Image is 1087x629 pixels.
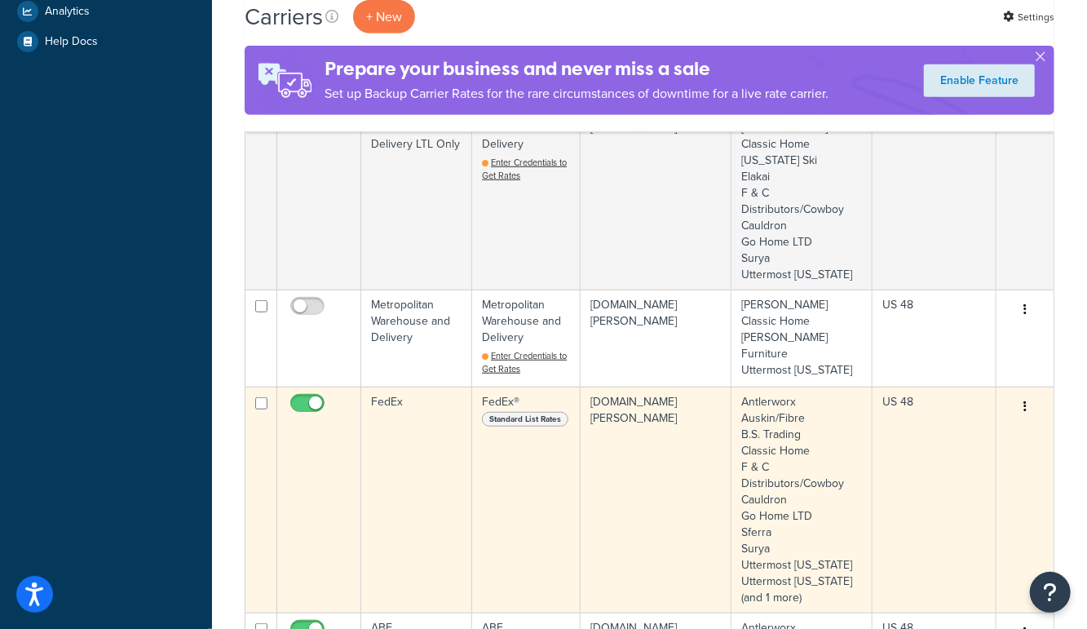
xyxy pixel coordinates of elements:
td: Metropolitan Warehouse and Delivery LTL Only [361,96,472,290]
a: Enter Credentials to Get Rates [482,349,567,375]
a: Enable Feature [924,64,1035,97]
td: [DOMAIN_NAME][PERSON_NAME] [581,387,731,613]
img: ad-rules-rateshop-fe6ec290ccb7230408bd80ed9643f0289d75e0ffd9eb532fc0e269fcd187b520.png [245,46,325,115]
h4: Prepare your business and never miss a sale [325,55,829,82]
span: Analytics [45,5,90,19]
td: Metropolitan Warehouse and Delivery [472,96,581,290]
td: FedEx® [472,387,581,613]
td: US 48 [873,96,996,290]
td: Antlerworx Auskin/Fibre B.S. Trading Classic Home F & C Distributors/Cowboy Cauldron Go Home LTD ... [731,387,873,613]
td: FedEx [361,387,472,613]
td: [PERSON_NAME] Classic Home [PERSON_NAME] Furniture Uttermost [US_STATE] [731,290,873,386]
p: Set up Backup Carrier Rates for the rare circumstances of downtime for a live rate carrier. [325,82,829,105]
td: [DOMAIN_NAME][PERSON_NAME] [581,290,731,386]
a: Settings [1003,6,1054,29]
span: Standard List Rates [482,412,568,427]
td: US 48 [873,290,996,386]
button: Open Resource Center [1030,572,1071,613]
td: US 48 [873,387,996,613]
span: Help Docs [45,35,98,49]
td: Antlerworx [PERSON_NAME] Classic Home [US_STATE] Ski Elakai F & C Distributors/Cowboy Cauldron Go... [731,96,873,290]
h1: Carriers [245,1,323,33]
td: [DOMAIN_NAME][PERSON_NAME] [581,96,731,290]
td: Metropolitan Warehouse and Delivery [472,290,581,386]
a: Help Docs [12,27,200,56]
td: Metropolitan Warehouse and Delivery [361,290,472,386]
a: Enter Credentials to Get Rates [482,156,567,182]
